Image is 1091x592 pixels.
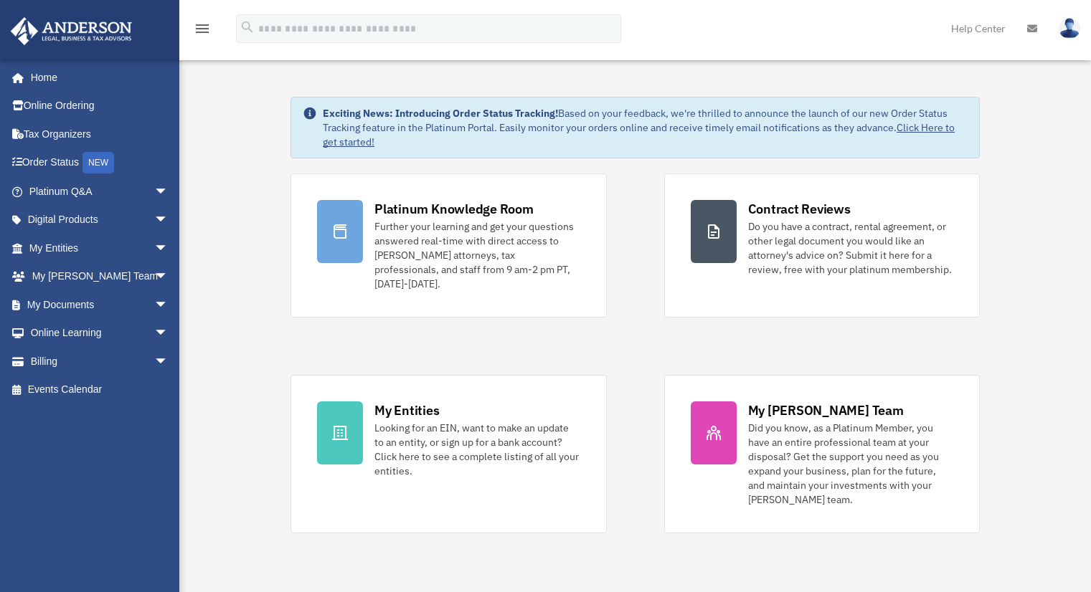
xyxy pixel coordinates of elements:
[374,421,580,478] div: Looking for an EIN, want to make an update to an entity, or sign up for a bank account? Click her...
[154,177,183,206] span: arrow_drop_down
[374,200,534,218] div: Platinum Knowledge Room
[194,20,211,37] i: menu
[323,106,968,149] div: Based on your feedback, we're thrilled to announce the launch of our new Order Status Tracking fe...
[6,17,136,45] img: Anderson Advisors Platinum Portal
[154,347,183,376] span: arrow_drop_down
[291,173,606,318] a: Platinum Knowledge Room Further your learning and get your questions answered real-time with dire...
[10,177,190,206] a: Platinum Q&Aarrow_drop_down
[10,290,190,319] a: My Documentsarrow_drop_down
[748,421,953,507] div: Did you know, as a Platinum Member, you have an entire professional team at your disposal? Get th...
[10,206,190,234] a: Digital Productsarrow_drop_down
[10,234,190,262] a: My Entitiesarrow_drop_down
[194,25,211,37] a: menu
[10,347,190,376] a: Billingarrow_drop_down
[10,92,190,120] a: Online Ordering
[664,375,980,533] a: My [PERSON_NAME] Team Did you know, as a Platinum Member, you have an entire professional team at...
[323,121,955,148] a: Click Here to get started!
[154,290,183,320] span: arrow_drop_down
[154,206,183,235] span: arrow_drop_down
[154,262,183,292] span: arrow_drop_down
[748,200,851,218] div: Contract Reviews
[240,19,255,35] i: search
[10,120,190,148] a: Tax Organizers
[10,319,190,348] a: Online Learningarrow_drop_down
[1059,18,1080,39] img: User Pic
[374,219,580,291] div: Further your learning and get your questions answered real-time with direct access to [PERSON_NAM...
[748,401,904,419] div: My [PERSON_NAME] Team
[291,375,606,533] a: My Entities Looking for an EIN, want to make an update to an entity, or sign up for a bank accoun...
[10,376,190,404] a: Events Calendar
[154,319,183,348] span: arrow_drop_down
[10,63,183,92] a: Home
[154,234,183,263] span: arrow_drop_down
[323,107,558,120] strong: Exciting News: Introducing Order Status Tracking!
[82,152,114,173] div: NEW
[374,401,439,419] div: My Entities
[748,219,953,277] div: Do you have a contract, rental agreement, or other legal document you would like an attorney's ad...
[10,148,190,178] a: Order StatusNEW
[664,173,980,318] a: Contract Reviews Do you have a contract, rental agreement, or other legal document you would like...
[10,262,190,291] a: My [PERSON_NAME] Teamarrow_drop_down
